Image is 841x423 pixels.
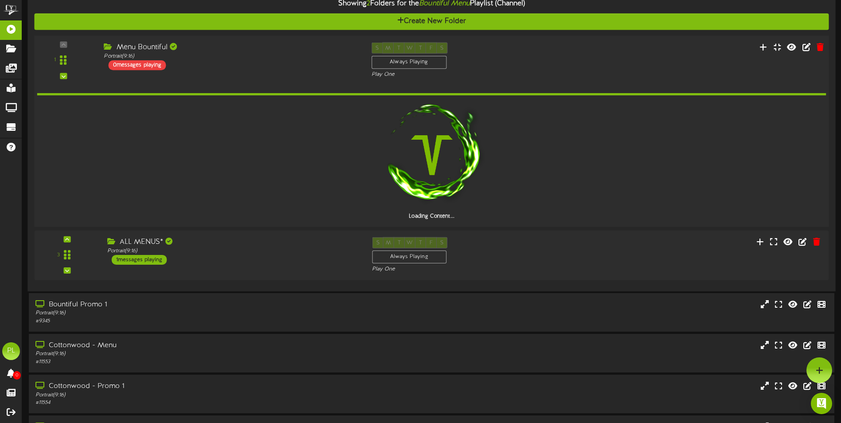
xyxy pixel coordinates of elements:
button: Create New Folder [34,13,829,30]
div: # 9345 [35,317,358,325]
div: PL [2,342,20,360]
div: Portrait ( 9:16 ) [107,247,359,255]
div: Open Intercom Messenger [811,393,832,414]
div: Portrait ( 9:16 ) [35,350,358,358]
div: Portrait ( 9:16 ) [104,52,358,60]
div: Portrait ( 9:16 ) [35,309,358,317]
div: Cottonwood - Menu [35,341,358,351]
img: loading-spinner-1.png [374,98,489,212]
div: Play One [372,71,559,78]
span: 0 [13,371,21,380]
div: 1 messages playing [112,255,167,265]
div: 0 messages playing [109,60,166,70]
div: ALL MENUS* [107,237,359,247]
div: Menu Bountiful [104,42,358,52]
div: Always Playing [372,56,446,69]
div: # 11554 [35,399,358,407]
div: Always Playing [372,251,446,263]
div: Portrait ( 9:16 ) [35,392,358,399]
strong: Loading Content... [409,213,454,219]
div: Play One [372,266,557,273]
div: Cottonwood - Promo 1 [35,381,358,392]
div: Bountiful Promo 1 [35,300,358,310]
div: # 11553 [35,358,358,366]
